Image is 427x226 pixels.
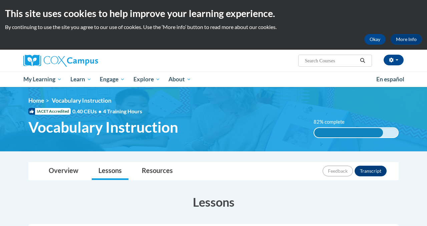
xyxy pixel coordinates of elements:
[92,162,128,180] a: Lessons
[66,72,96,87] a: Learn
[72,108,103,115] span: 0.40 CEUs
[391,34,422,45] a: More Info
[5,7,422,20] h2: This site uses cookies to help improve your learning experience.
[18,72,409,87] div: Main menu
[129,72,164,87] a: Explore
[384,55,404,65] button: Account Settings
[168,75,191,83] span: About
[70,75,91,83] span: Learn
[28,108,71,115] span: IACET Accredited
[323,166,353,176] button: Feedback
[28,194,399,210] h3: Lessons
[358,57,368,65] button: Search
[355,166,387,176] button: Transcript
[23,55,143,67] a: Cox Campus
[28,97,44,104] a: Home
[133,75,160,83] span: Explore
[23,55,98,67] img: Cox Campus
[19,72,66,87] a: My Learning
[5,23,422,31] p: By continuing to use the site you agree to our use of cookies. Use the ‘More info’ button to read...
[103,108,142,114] span: 4 Training Hours
[98,108,101,114] span: •
[100,75,125,83] span: Engage
[372,72,409,86] a: En español
[376,76,404,83] span: En español
[164,72,196,87] a: About
[135,162,179,180] a: Resources
[52,97,111,104] span: Vocabulary Instruction
[42,162,85,180] a: Overview
[314,118,352,126] label: 82% complete
[23,75,62,83] span: My Learning
[28,118,178,136] span: Vocabulary Instruction
[95,72,129,87] a: Engage
[314,128,383,137] div: 82% complete
[364,34,386,45] button: Okay
[304,57,358,65] input: Search Courses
